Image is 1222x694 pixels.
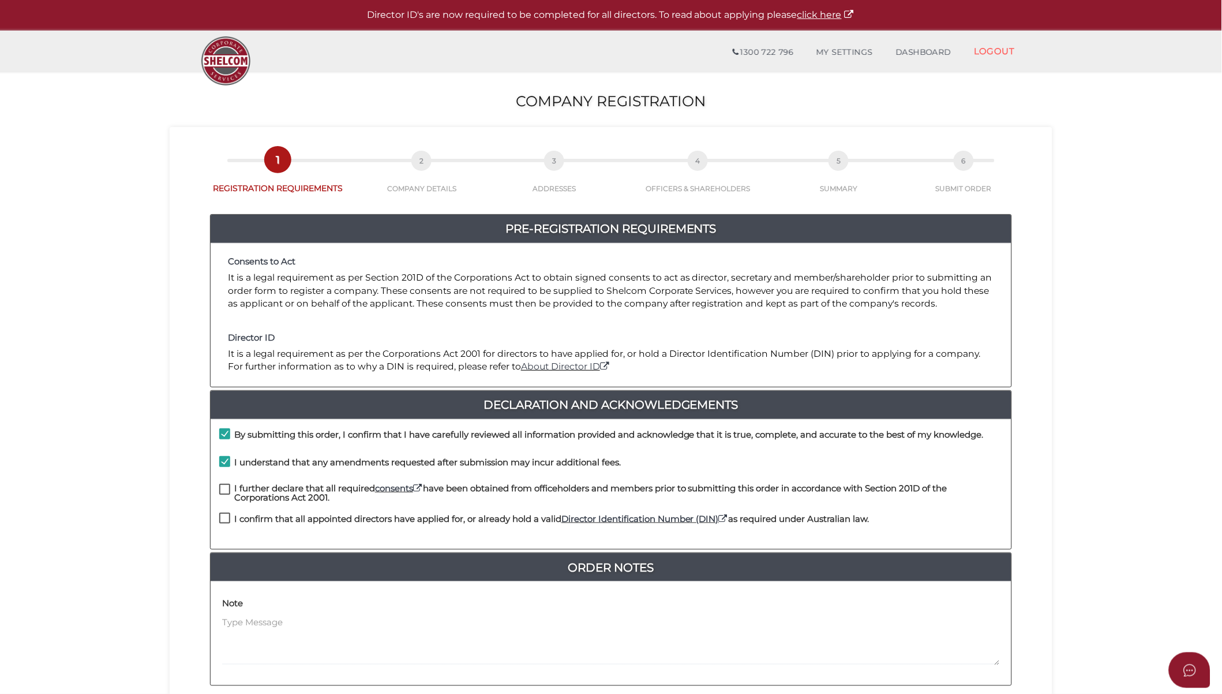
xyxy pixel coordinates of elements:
[222,599,243,609] h4: Note
[268,150,288,170] span: 1
[29,9,1193,22] p: Director ID's are now required to be completed for all directors. To read about applying please
[521,361,610,372] a: About Director ID
[829,151,849,171] span: 5
[622,163,774,193] a: 4OFFICERS & SHAREHOLDERS
[486,163,622,193] a: 3ADDRESSES
[228,348,994,374] p: It is a legal requirement as per the Corporations Act 2001 for directors to have applied for, or ...
[544,151,564,171] span: 3
[234,484,1003,503] h4: I further declare that all required have been obtained from officeholders and members prior to su...
[228,257,994,267] h4: Consents to Act
[561,513,729,524] a: Director Identification Number (DIN)
[774,163,904,193] a: 5SUMMARY
[688,151,708,171] span: 4
[211,219,1011,238] a: Pre-Registration Requirements
[904,163,1024,193] a: 6SUBMIT ORDER
[196,31,256,91] img: Logo
[234,514,869,524] h4: I confirm that all appointed directors have applied for, or already hold a valid as required unde...
[884,41,963,64] a: DASHBOARD
[228,333,994,343] h4: Director ID
[1169,652,1210,688] button: Open asap
[962,39,1026,63] a: LOGOUT
[954,151,974,171] span: 6
[357,163,487,193] a: 2COMPANY DETAILS
[797,9,855,20] a: click here
[211,395,1011,414] a: Declaration And Acknowledgements
[411,151,432,171] span: 2
[211,558,1011,577] a: Order Notes
[805,41,884,64] a: MY SETTINGS
[198,162,357,194] a: 1REGISTRATION REQUIREMENTS
[375,483,423,494] a: consents
[234,458,621,468] h4: I understand that any amendments requested after submission may incur additional fees.
[721,41,805,64] a: 1300 722 796
[234,430,984,440] h4: By submitting this order, I confirm that I have carefully reviewed all information provided and a...
[228,271,994,310] p: It is a legal requirement as per Section 201D of the Corporations Act to obtain signed consents t...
